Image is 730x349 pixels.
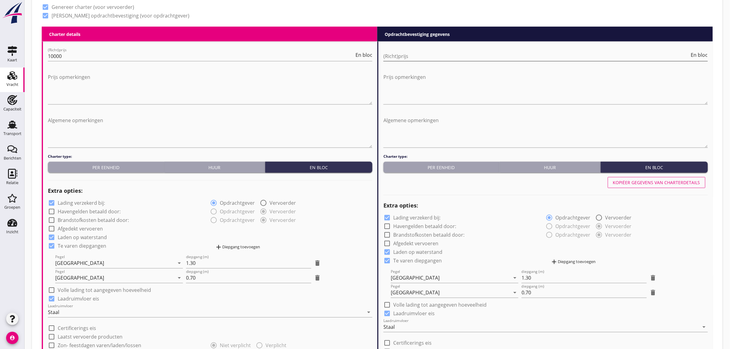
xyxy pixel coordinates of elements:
div: Kopiëer gegevens van charterdetails [613,180,700,186]
button: Huur [500,162,601,173]
label: Laatst vervoerde producten [58,334,122,340]
label: Brandstofkosten betaald door: [58,217,129,223]
label: Laadruimvloer eis [58,296,99,302]
label: Te varen diepgangen [393,258,442,264]
i: arrow_drop_down [176,260,183,267]
span: En bloc [355,52,372,57]
label: Te varen diepgangen [58,243,106,249]
i: arrow_drop_down [701,324,708,331]
textarea: Algemene opmerkingen [48,115,372,148]
input: diepgang (m) [522,288,647,298]
div: Relatie [6,181,18,185]
i: arrow_drop_down [176,274,183,282]
label: Volle lading tot aangegeven hoeveelheid [393,302,487,308]
div: [GEOGRAPHIC_DATA] [391,275,440,281]
div: Diepgang toevoegen [215,244,260,251]
button: Diepgang toevoegen [213,243,263,252]
button: Diepgang toevoegen [548,258,598,266]
i: arrow_drop_down [365,309,372,316]
i: arrow_drop_down [511,289,518,297]
textarea: Prijs opmerkingen [383,72,708,104]
i: delete [314,274,321,282]
div: Inzicht [6,230,18,234]
div: Kaart [7,58,17,62]
i: delete [650,274,657,282]
i: arrow_drop_down [511,274,518,282]
button: Per eenheid [383,162,500,173]
h4: Charter type: [48,154,372,159]
div: En bloc [603,164,705,171]
div: Vracht [6,83,18,87]
input: (Richt)prijs [48,51,354,61]
label: Laden op waterstand [58,235,107,241]
input: diepgang (m) [522,273,647,283]
span: En bloc [691,52,708,57]
i: add [551,258,558,266]
textarea: Algemene opmerkingen [383,115,708,148]
i: add [215,244,223,251]
div: Transport [3,132,21,136]
button: Huur [164,162,266,173]
label: Afgedekt vervoeren [58,226,103,232]
button: En bloc [265,162,372,173]
label: [PERSON_NAME] opdrachtbevestiging (voor opdrachtgever) [52,13,189,19]
label: Opdrachtgever [220,200,255,206]
button: En bloc [601,162,708,173]
input: diepgang (m) [186,258,311,268]
div: Per eenheid [50,164,161,171]
div: Huur [167,164,263,171]
label: Opdrachtgever [556,215,591,221]
div: [GEOGRAPHIC_DATA] [55,261,104,266]
img: logo-small.a267ee39.svg [1,2,23,24]
div: Staal [383,324,395,330]
div: Huur [502,164,598,171]
textarea: Prijs opmerkingen [48,72,372,104]
div: Staal [48,310,59,315]
label: Lading verzekerd bij: [58,200,105,206]
label: Vervoerder [270,200,296,206]
div: Diepgang toevoegen [551,258,596,266]
label: Certificerings eis [393,340,432,346]
div: Groepen [4,205,20,209]
input: (Richt)prijs [383,51,690,61]
label: Genereer charter (voor vervoerder) [52,4,134,10]
input: diepgang (m) [186,273,311,283]
label: Brandstofkosten betaald door: [393,232,464,238]
label: Lading verzekerd bij: [393,215,441,221]
button: Kopiëer gegevens van charterdetails [608,177,705,188]
label: Volle lading tot aangegeven hoeveelheid [58,287,151,293]
button: Per eenheid [48,162,164,173]
div: Capaciteit [3,107,21,111]
h2: Extra opties: [48,187,372,195]
label: Laadruimvloer eis [393,311,435,317]
label: Havengelden betaald door: [58,209,121,215]
div: Per eenheid [386,164,497,171]
i: account_circle [6,332,18,344]
label: Certificerings eis [58,325,96,332]
div: Berichten [4,156,21,160]
h4: Charter type: [383,154,708,159]
i: delete [650,289,657,297]
label: Afgedekt vervoeren [393,241,438,247]
label: Zon- feestdagen varen/laden/lossen [58,343,141,349]
div: En bloc [268,164,370,171]
label: Havengelden betaald door: [393,223,456,230]
i: delete [314,260,321,267]
label: Laden op waterstand [393,249,442,255]
label: Vervoerder [605,215,632,221]
h2: Extra opties: [383,202,708,210]
div: [GEOGRAPHIC_DATA] [391,290,440,296]
div: [GEOGRAPHIC_DATA] [55,275,104,281]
